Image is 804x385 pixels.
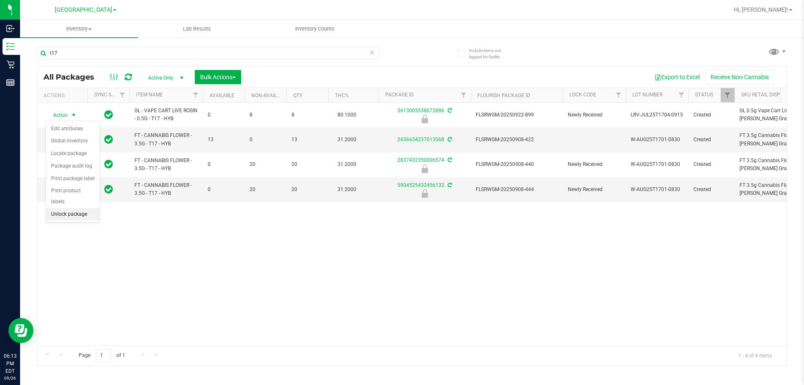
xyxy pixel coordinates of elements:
span: Include items not tagged for facility [469,47,511,60]
a: 5904525432456132 [397,182,444,188]
span: Lab Results [172,25,222,33]
span: Newly Received [568,186,621,194]
p: 06:13 PM EDT [4,352,16,375]
a: Sku Retail Display Name [741,92,804,98]
span: 0 [250,136,281,144]
a: Inventory [20,20,138,38]
inline-svg: Inbound [6,24,15,33]
span: 13 [291,136,323,144]
li: Edit attributes [46,123,100,135]
span: FLSRWGM-20250908-422 [476,136,558,144]
span: In Sync [104,109,113,121]
a: Sync Status [94,92,126,98]
span: Clear [369,47,375,58]
a: Qty [293,93,302,98]
span: LRV-JUL25T1704-0915 [631,111,683,119]
span: 0 [208,186,240,194]
span: Sync from Compliance System [446,137,452,142]
li: Print product labels [46,185,100,208]
div: Newly Received [377,115,472,123]
span: 31.2000 [333,134,361,146]
button: Receive Non-Cannabis [705,70,774,84]
span: Hi, [PERSON_NAME]! [734,6,788,13]
span: GL - VAPE CART LIVE ROSIN - 0.5G - T17 - HYB [134,107,198,123]
span: Action [46,109,68,121]
span: FLSRWGM-20250922-899 [476,111,558,119]
a: 3613005538672886 [397,108,444,114]
span: 31.2000 [333,183,361,196]
input: 1 [96,349,111,362]
span: FT - CANNABIS FLOWER - 3.5G - T17 - HYB [134,181,198,197]
span: Bulk Actions [200,74,236,80]
span: 0 [208,160,240,168]
span: 31.2000 [333,158,361,171]
span: Created [693,186,729,194]
span: In Sync [104,183,113,195]
span: Page of 1 [72,349,132,362]
span: All Packages [44,72,103,82]
iframe: Resource center [8,318,33,343]
span: 20 [291,186,323,194]
span: FT - CANNABIS FLOWER - 3.5G - T17 - HYB [134,157,198,173]
div: Actions [44,93,84,98]
button: Export to Excel [649,70,705,84]
a: Item Name [136,92,163,98]
a: Filter [675,88,688,102]
span: select [69,109,79,121]
span: 80.1000 [333,109,361,121]
span: FLSRWGM-20250908-444 [476,186,558,194]
a: Inventory Counts [256,20,374,38]
span: Created [693,136,729,144]
span: 20 [291,160,323,168]
li: Global inventory [46,135,100,147]
span: 20 [250,160,281,168]
inline-svg: Retail [6,60,15,69]
a: Package ID [385,92,414,98]
span: Sync from Compliance System [446,157,452,163]
button: Bulk Actions [195,70,241,84]
a: Status [695,92,713,98]
input: Search Package ID, Item Name, SKU, Lot or Part Number... [37,47,379,59]
a: Filter [457,88,471,102]
span: 13 [208,136,240,144]
span: 8 [291,111,323,119]
a: Flourish Package ID [477,93,530,98]
a: 2436654237013568 [397,137,444,142]
span: In Sync [104,158,113,170]
li: Locate package [46,147,100,160]
span: W-AUG25T1701-0830 [631,136,683,144]
span: 8 [250,111,281,119]
p: 09/26 [4,375,16,381]
li: Print package label [46,173,100,185]
a: Filter [612,88,626,102]
span: In Sync [104,134,113,145]
a: 2837432350006574 [397,157,444,163]
a: Lab Results [138,20,255,38]
span: FLSRWGM-20250908-440 [476,160,558,168]
span: W-AUG25T1701-0830 [631,160,683,168]
a: Filter [721,88,734,102]
span: 20 [250,186,281,194]
inline-svg: Inventory [6,42,15,51]
span: W-AUG25T1701-0830 [631,186,683,194]
span: Sync from Compliance System [446,108,452,114]
a: Lot Number [632,92,662,98]
span: Inventory Counts [284,25,346,33]
span: Newly Received [568,111,621,119]
span: 0 [208,111,240,119]
span: FT - CANNABIS FLOWER - 3.5G - T17 - HYB [134,132,198,147]
div: Newly Received [377,189,472,198]
a: Available [209,93,234,98]
a: Filter [116,88,129,102]
span: Created [693,160,729,168]
span: Created [693,111,729,119]
a: Non-Available [251,93,289,98]
span: [GEOGRAPHIC_DATA] [55,6,112,13]
span: Inventory [20,25,138,33]
a: THC% [335,93,349,98]
a: Lock Code [569,92,596,98]
span: 1 - 4 of 4 items [732,349,778,362]
li: Package audit log [46,160,100,173]
a: Filter [189,88,203,102]
inline-svg: Reports [6,78,15,87]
